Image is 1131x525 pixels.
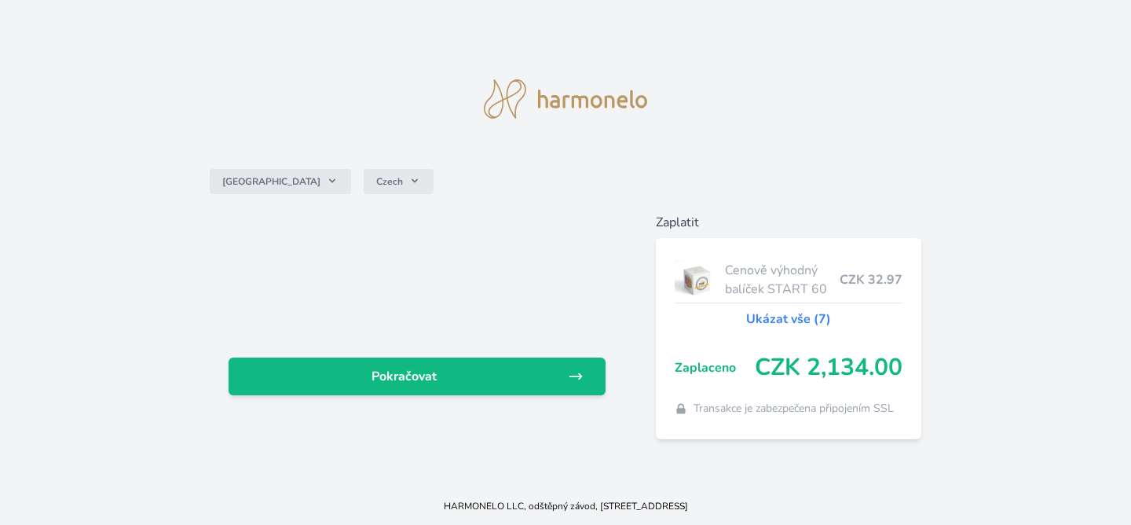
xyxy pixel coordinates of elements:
span: Cenově výhodný balíček START 60 [725,261,840,299]
span: CZK 2,134.00 [755,354,902,382]
img: logo.svg [484,79,647,119]
span: [GEOGRAPHIC_DATA] [222,175,320,188]
a: Ukázat vše (7) [746,310,831,329]
img: start.jpg [675,260,719,299]
span: CZK 32.97 [840,270,902,289]
span: Transakce je zabezpečena připojením SSL [694,401,894,417]
button: [GEOGRAPHIC_DATA] [210,169,351,194]
h6: Zaplatit [656,213,922,232]
span: Pokračovat [241,367,568,386]
a: Pokračovat [229,358,606,395]
span: Czech [376,175,403,188]
button: Czech [364,169,434,194]
span: Zaplaceno [675,358,756,377]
